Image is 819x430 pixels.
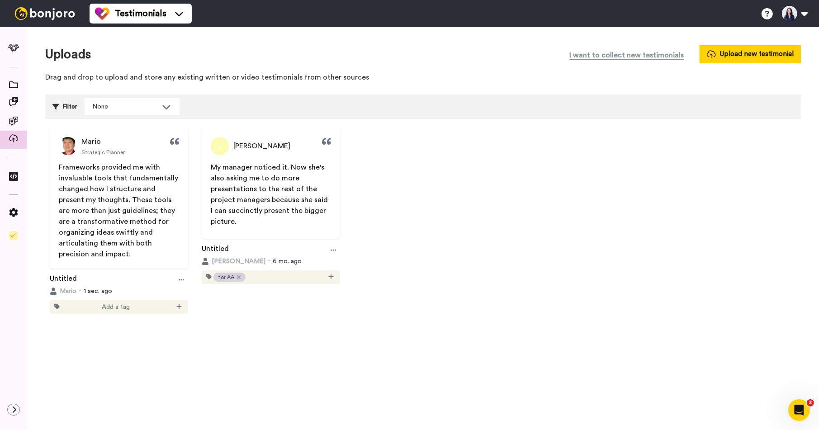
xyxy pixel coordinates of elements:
[211,164,330,225] span: My manager noticed it. Now she's also asking me to do more presentations to the rest of the proje...
[50,287,188,296] div: 1 sec. ago
[11,7,79,20] img: bj-logo-header-white.svg
[211,137,229,155] img: Profile Picture
[569,50,684,61] span: I want to collect new testimonials
[233,141,290,151] span: [PERSON_NAME]
[102,302,130,312] span: Add a tag
[81,136,101,147] span: Mario
[115,7,166,20] span: Testimonials
[218,274,234,281] span: for AA
[59,164,180,258] span: Frameworks provided me with invaluable tools that fundamentally changed how I structure and prese...
[45,47,91,61] h1: Uploads
[563,45,691,63] button: I want to collect new testimonials
[50,273,77,287] a: Untitled
[700,45,801,63] button: Upload new testimonial
[202,243,229,257] a: Untitled
[59,137,77,155] img: Profile Picture
[212,257,265,266] span: [PERSON_NAME]
[52,98,77,115] div: Filter
[202,257,265,266] button: [PERSON_NAME]
[81,149,125,156] span: Strategic Planner
[788,399,810,421] iframe: Intercom live chat
[60,287,76,296] span: Mario
[95,6,109,21] img: tm-color.svg
[9,231,18,240] img: Checklist.svg
[807,399,814,406] span: 2
[50,287,76,296] button: Mario
[92,102,157,111] div: None
[45,72,801,83] p: Drag and drop to upload and store any existing written or video testimonials from other sources
[202,257,340,266] div: 6 mo. ago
